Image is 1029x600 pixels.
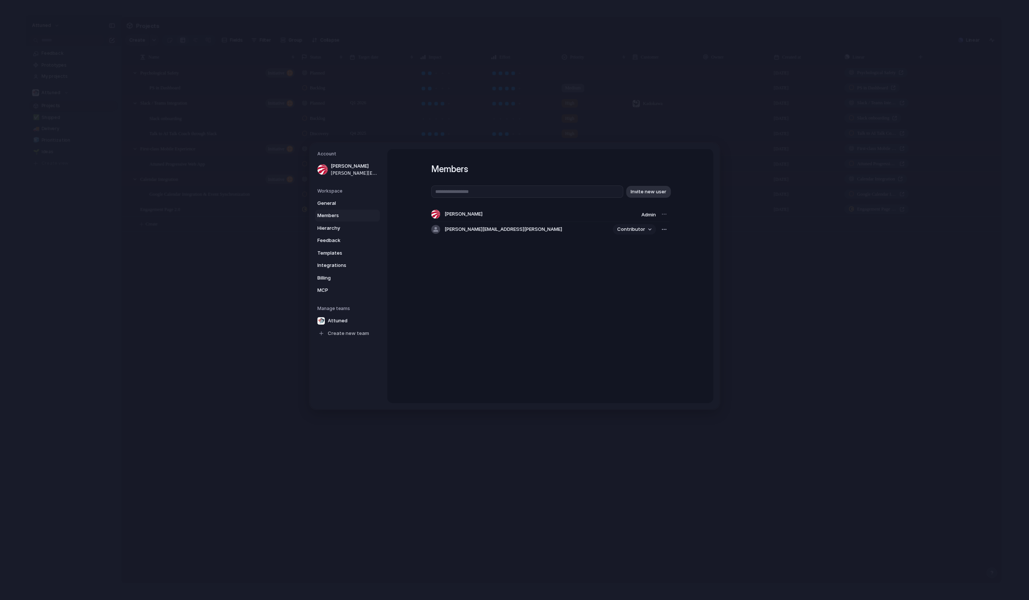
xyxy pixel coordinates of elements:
a: Feedback [315,235,380,246]
button: Invite new user [626,186,671,197]
span: Templates [317,249,365,257]
a: Integrations [315,259,380,271]
span: [PERSON_NAME] [445,210,483,218]
button: Contributor [613,224,656,235]
span: Invite new user [631,188,666,196]
span: [PERSON_NAME][EMAIL_ADDRESS][PERSON_NAME] [331,170,378,176]
a: [PERSON_NAME][PERSON_NAME][EMAIL_ADDRESS][PERSON_NAME] [315,160,380,179]
a: Hierarchy [315,222,380,234]
span: Contributor [617,226,645,233]
span: General [317,199,365,207]
h5: Workspace [317,187,380,194]
a: MCP [315,284,380,296]
span: Integrations [317,262,365,269]
a: Attuned [315,314,380,326]
span: Feedback [317,237,365,244]
span: [PERSON_NAME][EMAIL_ADDRESS][PERSON_NAME] [445,226,562,233]
a: Create new team [315,327,380,339]
span: Billing [317,274,365,281]
span: [PERSON_NAME] [331,162,378,170]
span: Attuned [328,317,347,325]
span: Create new team [328,330,369,337]
span: Members [317,212,365,219]
a: Templates [315,247,380,259]
a: General [315,197,380,209]
h5: Account [317,151,380,157]
h1: Members [431,162,669,176]
h5: Manage teams [317,305,380,312]
a: Members [315,210,380,222]
a: Billing [315,272,380,284]
span: Hierarchy [317,224,365,232]
span: MCP [317,287,365,294]
span: Admin [641,212,656,217]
